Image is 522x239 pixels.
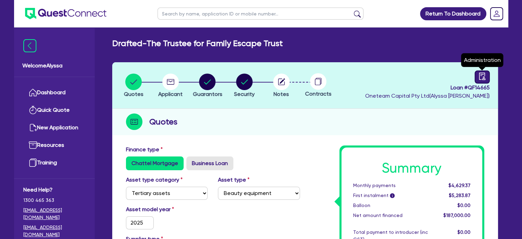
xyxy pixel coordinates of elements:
[23,84,85,101] a: Dashboard
[457,203,470,208] span: $0.00
[126,176,183,184] label: Asset type category
[478,73,486,80] span: audit
[348,182,433,189] div: Monthly payments
[23,186,85,194] span: Need Help?
[23,119,85,137] a: New Application
[274,91,289,97] span: Notes
[158,8,363,20] input: Search by name, application ID or mobile number...
[186,156,233,170] label: Business Loan
[23,224,85,238] a: [EMAIL_ADDRESS][DOMAIN_NAME]
[126,145,163,154] label: Finance type
[457,229,470,235] span: $0.00
[22,62,86,70] span: Welcome Alyssa
[126,113,142,130] img: step-icon
[192,73,222,99] button: Guarantors
[23,197,85,204] span: 1300 465 363
[23,39,36,52] img: icon-menu-close
[365,93,490,99] span: Oneteam Capital Pty Ltd ( Alyssa [PERSON_NAME] )
[420,7,486,20] a: Return To Dashboard
[29,106,37,114] img: quick-quote
[126,156,184,170] label: Chattel Mortgage
[365,84,490,92] span: Loan # QF14665
[29,159,37,167] img: training
[158,73,183,99] button: Applicant
[29,141,37,149] img: resources
[443,213,470,218] span: $187,000.00
[488,5,506,23] a: Dropdown toggle
[390,193,395,198] span: i
[348,212,433,219] div: Net amount financed
[23,137,85,154] a: Resources
[124,73,144,99] button: Quotes
[112,39,283,48] h2: Drafted - The Trustee for Family Escape Trust
[348,192,433,199] div: First instalment
[193,91,222,97] span: Guarantors
[353,160,471,176] h1: Summary
[234,73,255,99] button: Security
[348,202,433,209] div: Balloon
[305,90,332,97] span: Contracts
[273,73,290,99] button: Notes
[475,70,490,84] a: audit
[461,53,503,67] div: Administration
[23,101,85,119] a: Quick Quote
[124,91,143,97] span: Quotes
[158,91,183,97] span: Applicant
[29,123,37,132] img: new-application
[449,193,470,198] span: $5,283.87
[234,91,255,97] span: Security
[121,205,213,214] label: Asset model year
[218,176,250,184] label: Asset type
[23,207,85,221] a: [EMAIL_ADDRESS][DOMAIN_NAME]
[25,8,106,19] img: quest-connect-logo-blue
[448,183,470,188] span: $4,629.37
[23,154,85,172] a: Training
[149,116,177,128] h2: Quotes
